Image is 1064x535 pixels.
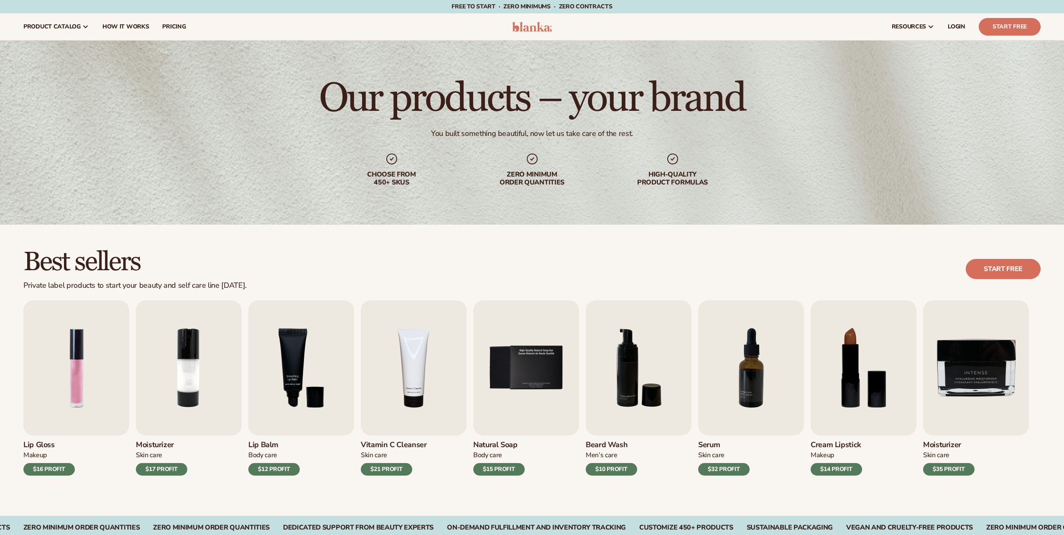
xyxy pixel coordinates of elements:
div: Makeup [811,451,862,460]
div: $32 PROFIT [698,463,750,476]
div: On-Demand Fulfillment and Inventory Tracking [447,524,626,532]
span: product catalog [23,23,81,30]
div: Skin Care [698,451,750,460]
h1: Our products – your brand [319,79,745,119]
a: product catalog [17,13,96,40]
a: 4 / 9 [361,300,467,476]
a: resources [885,13,941,40]
img: logo [512,22,552,32]
h3: Moisturizer [136,440,187,450]
a: 8 / 9 [811,300,916,476]
h3: Cream Lipstick [811,440,862,450]
div: Body Care [473,451,525,460]
a: 3 / 9 [248,300,354,476]
a: LOGIN [941,13,972,40]
h3: Lip Balm [248,440,300,450]
h2: Best sellers [23,248,247,276]
div: Men’s Care [586,451,637,460]
span: Free to start · ZERO minimums · ZERO contracts [452,3,612,10]
h3: Moisturizer [923,440,975,450]
div: Skin Care [923,451,975,460]
div: High-quality product formulas [619,171,726,187]
div: Skin Care [361,451,427,460]
a: How It Works [96,13,156,40]
a: 7 / 9 [698,300,804,476]
div: $12 PROFIT [248,463,300,476]
div: You built something beautiful, now let us take care of the rest. [431,129,633,138]
div: Choose from 450+ Skus [338,171,445,187]
div: Private label products to start your beauty and self care line [DATE]. [23,281,247,290]
a: 2 / 9 [136,300,242,476]
div: $16 PROFIT [23,463,75,476]
div: Zero Minimum Order QuantitieS [23,524,140,532]
div: Makeup [23,451,75,460]
div: $15 PROFIT [473,463,525,476]
span: resources [892,23,926,30]
div: Zero minimum order quantities [479,171,586,187]
div: Body Care [248,451,300,460]
div: $17 PROFIT [136,463,187,476]
span: How It Works [102,23,149,30]
h3: Serum [698,440,750,450]
a: 6 / 9 [586,300,691,476]
div: VEGAN AND CRUELTY-FREE PRODUCTS [846,524,973,532]
span: pricing [162,23,186,30]
a: 1 / 9 [23,300,129,476]
span: LOGIN [948,23,965,30]
a: Start Free [979,18,1041,36]
a: 9 / 9 [923,300,1029,476]
div: $35 PROFIT [923,463,975,476]
div: $10 PROFIT [586,463,637,476]
div: Zero Minimum Order QuantitieS [153,524,270,532]
h3: Beard Wash [586,440,637,450]
h3: Natural Soap [473,440,525,450]
div: CUSTOMIZE 450+ PRODUCTS [639,524,733,532]
div: Dedicated Support From Beauty Experts [283,524,434,532]
h3: Lip Gloss [23,440,75,450]
div: SUSTAINABLE PACKAGING [747,524,833,532]
h3: Vitamin C Cleanser [361,440,427,450]
a: pricing [156,13,192,40]
div: Skin Care [136,451,187,460]
a: Start free [966,259,1041,279]
div: $21 PROFIT [361,463,412,476]
a: 5 / 9 [473,300,579,476]
div: $14 PROFIT [811,463,862,476]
